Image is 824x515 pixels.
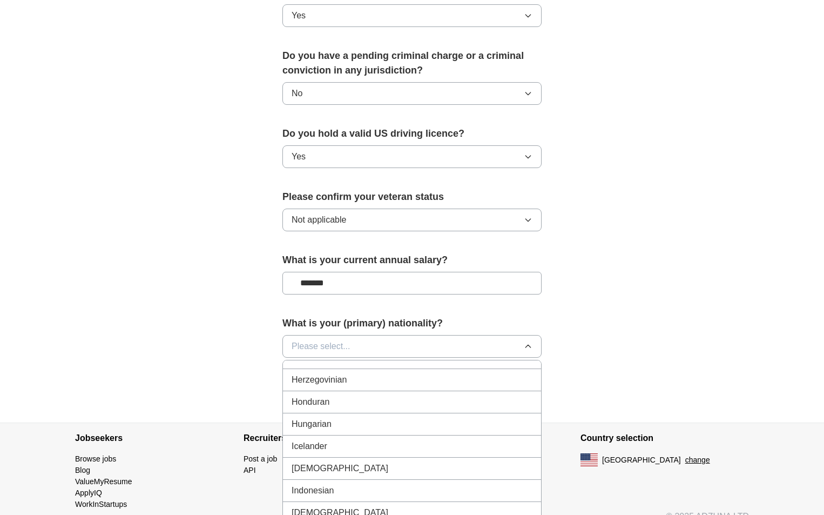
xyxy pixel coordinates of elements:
[292,340,350,353] span: Please select...
[292,373,347,386] span: Herzegovinian
[282,335,542,358] button: Please select...
[75,489,102,497] a: ApplyIQ
[292,462,388,475] span: [DEMOGRAPHIC_DATA]
[292,150,306,163] span: Yes
[685,454,710,466] button: change
[282,49,542,78] label: Do you have a pending criminal charge or a criminal conviction in any jurisdiction?
[282,4,542,27] button: Yes
[282,253,542,267] label: What is your current annual salary?
[292,440,327,453] span: Icelander
[282,190,542,204] label: Please confirm your veteran status
[75,454,116,463] a: Browse jobs
[602,454,681,466] span: [GEOGRAPHIC_DATA]
[75,466,90,474] a: Blog
[580,423,749,453] h4: Country selection
[75,500,127,509] a: WorkInStartups
[244,466,256,474] a: API
[282,316,542,331] label: What is your (primary) nationality?
[292,418,332,431] span: Hungarian
[292,396,329,409] span: Honduran
[292,213,346,226] span: Not applicable
[75,477,132,486] a: ValueMyResume
[282,126,542,141] label: Do you hold a valid US driving licence?
[282,209,542,231] button: Not applicable
[292,87,302,100] span: No
[292,9,306,22] span: Yes
[282,82,542,105] button: No
[244,454,277,463] a: Post a job
[580,453,598,466] img: US flag
[282,145,542,168] button: Yes
[292,484,334,497] span: Indonesian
